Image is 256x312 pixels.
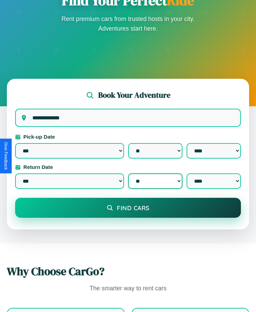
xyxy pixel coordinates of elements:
label: Pick-up Date [15,134,241,140]
button: Find Cars [15,198,241,218]
label: Return Date [15,164,241,170]
p: The smarter way to rent cars [7,283,249,294]
p: Rent premium cars from trusted hosts in your city. Adventures start here. [59,14,197,33]
h2: Book Your Adventure [98,90,170,100]
h2: Why Choose CarGo? [7,264,249,279]
div: Give Feedback [3,142,8,170]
